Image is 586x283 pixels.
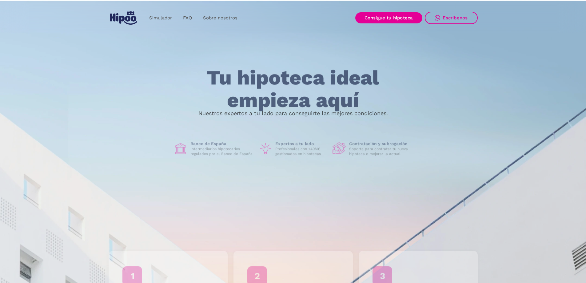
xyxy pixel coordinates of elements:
[355,12,422,23] a: Consigue tu hipoteca
[190,141,254,147] h1: Banco de España
[275,147,328,156] p: Profesionales con +40M€ gestionados en hipotecas
[144,12,177,24] a: Simulador
[349,147,413,156] p: Soporte para contratar tu nueva hipoteca o mejorar la actual
[190,147,254,156] p: Intermediarios hipotecarios regulados por el Banco de España
[176,67,409,111] h1: Tu hipoteca ideal empieza aquí
[443,15,468,21] div: Escríbenos
[197,12,243,24] a: Sobre nosotros
[425,12,478,24] a: Escríbenos
[198,111,388,116] p: Nuestros expertos a tu lado para conseguirte las mejores condiciones.
[275,141,328,147] h1: Expertos a tu lado
[177,12,197,24] a: FAQ
[349,141,413,147] h1: Contratación y subrogación
[109,9,139,27] a: home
